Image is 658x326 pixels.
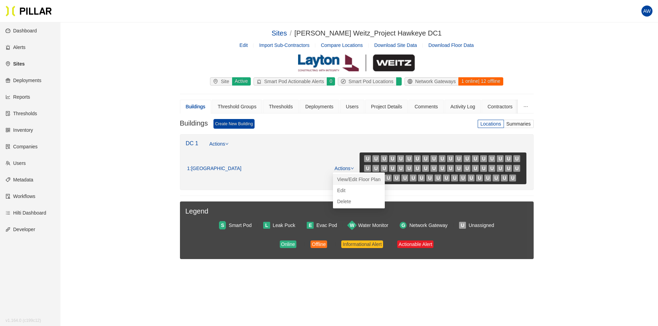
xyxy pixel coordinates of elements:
span: U [507,155,510,162]
div: Smart Pod Actionable Alerts [254,78,327,85]
span: Download Floor Data [428,42,474,48]
span: alert [257,79,264,84]
div: Smart Pod Locations [338,78,396,85]
a: alertAlerts [6,45,26,50]
span: E [309,221,312,229]
span: Download Site Data [374,42,417,48]
div: Contractors [487,103,512,110]
span: U [366,155,369,162]
a: Create New Building [213,119,255,129]
span: U [416,165,419,172]
a: Edit [239,42,248,48]
span: U [399,165,402,172]
div: Network Gateways [405,78,458,85]
div: Site [210,78,232,85]
span: U [420,174,423,182]
span: U [490,165,494,172]
span: U [498,165,502,172]
div: Online [281,240,295,248]
div: [PERSON_NAME] Weitz_Project Hawkeye DC1 [294,28,441,39]
span: Summaries [506,121,531,127]
span: U [387,174,390,182]
span: U [465,165,469,172]
span: Delete [337,198,381,205]
div: Activity Log [450,103,475,110]
div: Offline [312,240,326,248]
div: Leak Puck [273,221,295,229]
div: Users [346,103,359,110]
button: ellipsis [518,100,534,113]
a: Sites [271,29,287,37]
div: Buildings [186,103,206,110]
a: barsHilti Dashboard [6,210,46,216]
a: Edit [337,187,345,194]
span: U [403,174,407,182]
a: View/Edit Floor Plan [337,176,381,183]
h3: Legend [185,207,528,216]
span: U [374,165,378,172]
a: dashboardDashboard [6,28,37,33]
span: U [440,155,444,162]
div: Thresholds [269,103,293,110]
div: Deployments [305,103,334,110]
span: U [440,165,444,172]
span: U [482,155,485,162]
span: : [GEOGRAPHIC_DATA] [190,166,241,172]
span: U [453,174,456,182]
div: Evac Pod [316,221,337,229]
span: U [474,155,477,162]
div: 0 [326,77,335,86]
span: U [461,174,465,182]
span: environment [213,79,221,84]
span: U [436,174,440,182]
div: Threshold Groups [218,103,256,110]
span: U [428,174,431,182]
div: Comments [414,103,438,110]
span: U [391,155,394,162]
span: U [374,155,378,162]
a: environmentSites [6,61,25,67]
span: U [449,155,452,162]
span: G [401,221,405,229]
span: U [507,165,510,172]
span: U [424,165,427,172]
a: line-chartReports [6,94,30,100]
div: Unassigned [469,221,494,229]
a: giftDeployments [6,78,41,83]
span: U [366,165,369,172]
span: U [391,165,394,172]
a: Compare Locations [321,42,363,48]
span: U [432,165,436,172]
a: apiDeveloper [6,227,35,232]
div: Network Gateway [409,221,447,229]
div: Active [232,77,251,86]
span: U [457,155,460,162]
a: solutionCompanies [6,144,38,149]
div: Project Details [371,103,402,110]
span: U [407,155,411,162]
span: down [351,167,354,170]
span: U [395,174,398,182]
span: / [290,29,292,37]
div: Actionable Alert [399,240,432,248]
div: Smart Pod [229,221,251,229]
span: U [424,155,427,162]
div: Water Monitor [358,221,388,229]
a: teamUsers [6,160,26,166]
span: U [511,174,514,182]
img: Pillar Technologies [6,6,52,17]
span: L [265,221,268,229]
span: W [350,221,354,229]
span: U [503,174,506,182]
div: Informational Alert [343,240,382,248]
span: U [407,165,411,172]
a: exceptionThresholds [6,111,37,116]
span: global [408,79,415,84]
span: U [486,174,489,182]
span: U [490,155,494,162]
span: U [399,155,402,162]
span: U [482,165,485,172]
a: Actions [335,166,354,171]
span: S [221,221,224,229]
